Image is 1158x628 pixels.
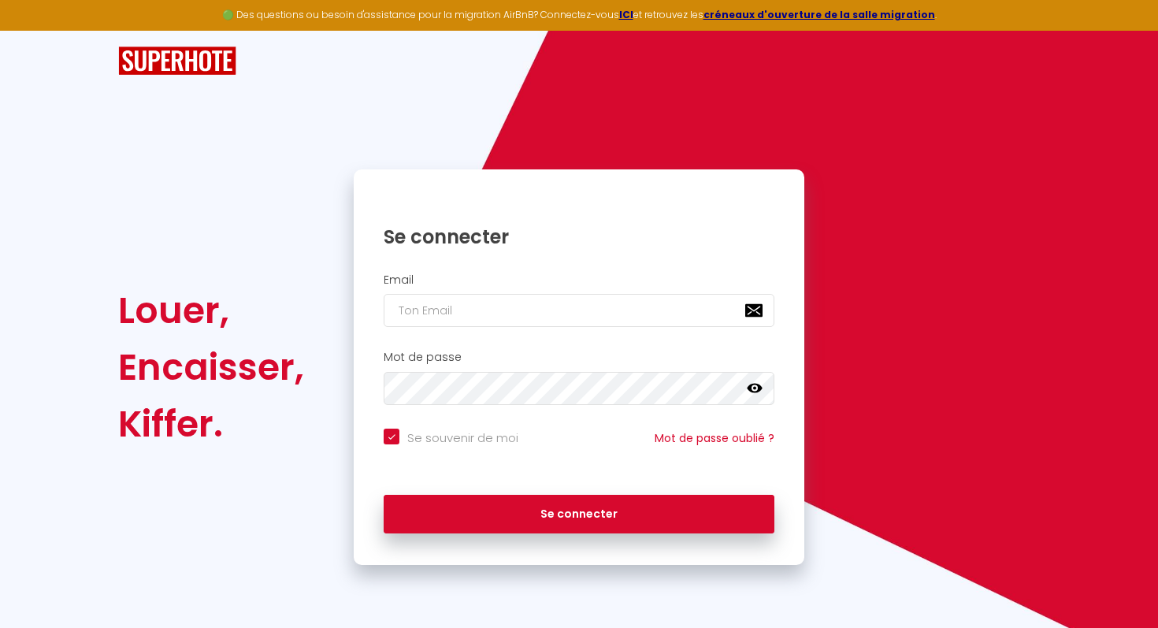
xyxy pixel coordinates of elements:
input: Ton Email [384,294,774,327]
div: Encaisser, [118,339,304,396]
div: Louer, [118,282,304,339]
a: ICI [619,8,633,21]
a: créneaux d'ouverture de la salle migration [703,8,935,21]
a: Mot de passe oublié ? [655,430,774,446]
button: Se connecter [384,495,774,534]
img: SuperHote logo [118,46,236,76]
h2: Email [384,273,774,287]
h1: Se connecter [384,225,774,249]
div: Kiffer. [118,396,304,452]
h2: Mot de passe [384,351,774,364]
